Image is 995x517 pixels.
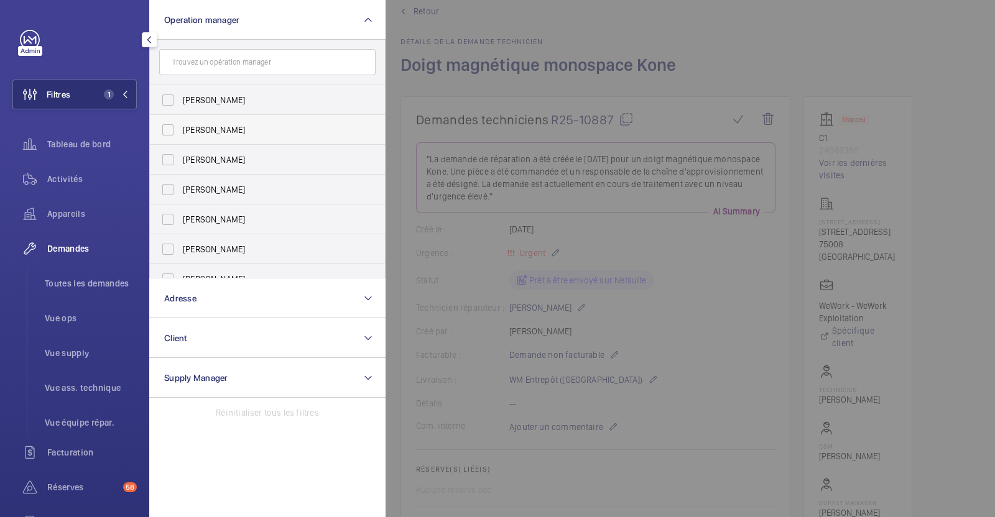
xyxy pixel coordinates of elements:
[45,347,137,359] span: Vue supply
[45,382,137,394] span: Vue ass. technique
[47,88,70,101] span: Filtres
[47,138,137,150] span: Tableau de bord
[45,277,137,290] span: Toutes les demandes
[47,481,118,493] span: Réserves
[45,312,137,324] span: Vue ops
[47,173,137,185] span: Activités
[104,89,114,99] span: 1
[12,80,137,109] button: Filtres1
[47,446,137,459] span: Facturation
[47,242,137,255] span: Demandes
[47,208,137,220] span: Appareils
[45,416,137,429] span: Vue équipe répar.
[123,482,137,492] span: 58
